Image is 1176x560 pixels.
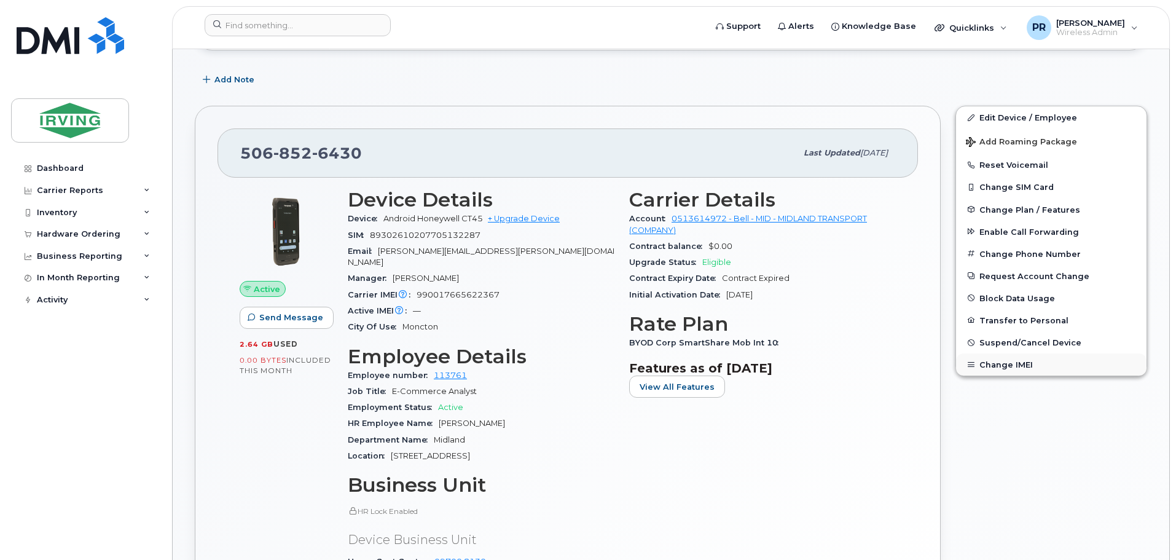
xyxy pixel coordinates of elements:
span: Enable Call Forwarding [979,227,1079,236]
button: Suspend/Cancel Device [956,331,1147,353]
span: Employment Status [348,403,438,412]
button: Change Plan / Features [956,199,1147,221]
button: Request Account Change [956,265,1147,287]
span: Contract Expired [722,274,790,283]
span: [STREET_ADDRESS] [391,451,470,460]
span: Android Honeywell CT45 [383,214,483,223]
span: Knowledge Base [842,20,916,33]
button: Add Roaming Package [956,128,1147,154]
span: Change Plan / Features [979,205,1080,214]
span: Active IMEI [348,306,413,315]
button: Transfer to Personal [956,309,1147,331]
span: Quicklinks [949,23,994,33]
span: Contract balance [629,242,708,251]
button: Change IMEI [956,353,1147,376]
span: SIM [348,231,370,240]
h3: Rate Plan [629,313,896,335]
span: [PERSON_NAME] [1056,18,1125,28]
a: 0513614972 - Bell - MID - MIDLAND TRANSPORT (COMPANY) [629,214,867,234]
button: Change Phone Number [956,243,1147,265]
span: Suspend/Cancel Device [979,338,1081,347]
span: Email [348,246,378,256]
span: Moncton [402,322,438,331]
span: Location [348,451,391,460]
p: HR Lock Enabled [348,506,614,516]
span: Send Message [259,312,323,323]
h3: Carrier Details [629,189,896,211]
span: Active [438,403,463,412]
span: 0.00 Bytes [240,356,286,365]
button: Block Data Usage [956,287,1147,309]
span: 2.64 GB [240,340,273,349]
span: Department Name [348,435,434,444]
img: honeywell_ct45.png [249,195,323,269]
span: Alerts [788,20,814,33]
span: — [413,306,421,315]
span: [PERSON_NAME] [439,419,505,428]
span: PR [1032,20,1046,35]
span: [DATE] [726,290,753,299]
span: Eligible [702,258,731,267]
button: Send Message [240,307,334,329]
div: Poirier, Robert [1018,15,1147,40]
span: Midland [434,435,465,444]
h3: Employee Details [348,345,614,368]
span: Account [629,214,672,223]
span: Wireless Admin [1056,28,1125,37]
button: View All Features [629,376,725,398]
span: Device [348,214,383,223]
span: E-Commerce Analyst [392,387,477,396]
span: Last updated [804,148,860,157]
a: Alerts [769,14,823,39]
p: Device Business Unit [348,531,614,549]
button: Reset Voicemail [956,154,1147,176]
span: $0.00 [708,242,732,251]
span: Job Title [348,387,392,396]
span: View All Features [640,381,715,393]
span: Active [254,283,280,295]
input: Find something... [205,14,391,36]
span: BYOD Corp SmartShare Mob Int 10 [629,338,785,347]
h3: Business Unit [348,474,614,496]
h3: Features as of [DATE] [629,361,896,376]
button: Enable Call Forwarding [956,221,1147,243]
span: 990017665622367 [417,290,500,299]
div: Quicklinks [926,15,1016,40]
span: Add Roaming Package [966,137,1077,149]
span: 89302610207705132287 [370,231,480,240]
h3: Device Details [348,189,614,211]
span: 852 [273,144,312,162]
button: Change SIM Card [956,176,1147,198]
span: Carrier IMEI [348,290,417,299]
span: 6430 [312,144,362,162]
span: [PERSON_NAME][EMAIL_ADDRESS][PERSON_NAME][DOMAIN_NAME] [348,246,614,267]
a: Support [707,14,769,39]
span: City Of Use [348,322,402,331]
span: Add Note [214,74,254,85]
span: [DATE] [860,148,888,157]
span: Support [726,20,761,33]
span: HR Employee Name [348,419,439,428]
span: used [273,339,298,349]
button: Add Note [195,69,265,91]
span: Upgrade Status [629,258,702,267]
a: Edit Device / Employee [956,106,1147,128]
span: 506 [240,144,362,162]
span: Initial Activation Date [629,290,726,299]
span: Manager [348,274,393,283]
a: 113761 [434,371,467,380]
span: [PERSON_NAME] [393,274,459,283]
a: + Upgrade Device [488,214,560,223]
span: Employee number [348,371,434,380]
span: Contract Expiry Date [629,274,722,283]
a: Knowledge Base [823,14,925,39]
